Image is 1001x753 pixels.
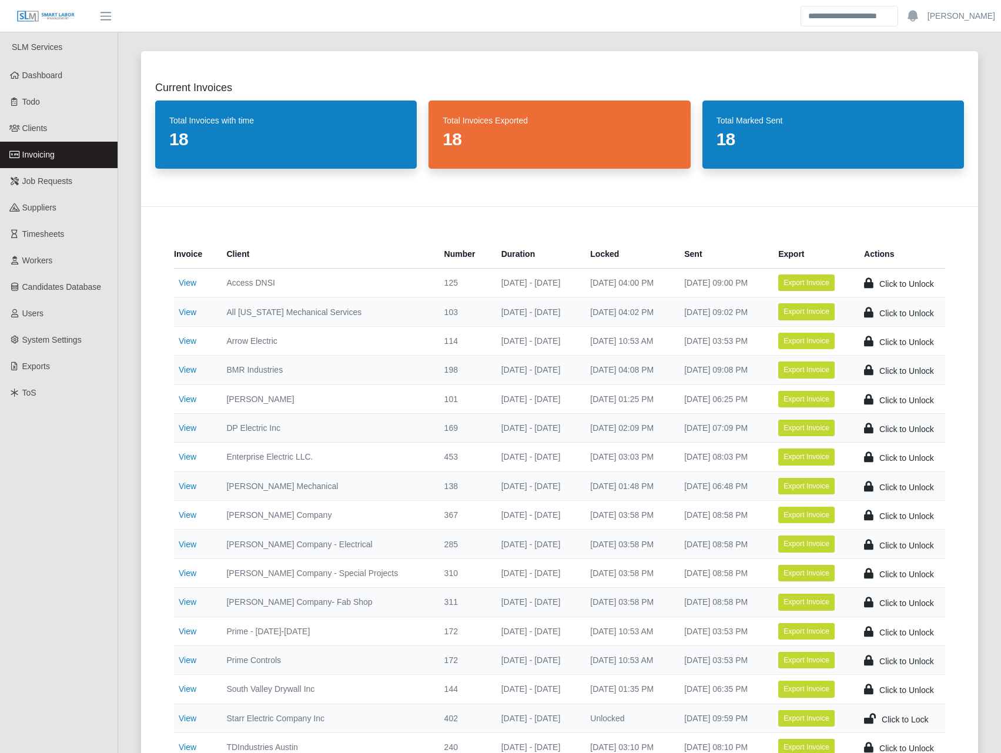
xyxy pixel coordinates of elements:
span: Invoicing [22,150,55,159]
span: Click to Unlock [879,424,934,434]
td: [DATE] - [DATE] [492,297,581,326]
td: [DATE] 06:48 PM [675,471,769,500]
a: View [179,540,196,549]
td: [DATE] 01:48 PM [581,471,675,500]
a: View [179,627,196,636]
td: [DATE] 03:53 PM [675,326,769,355]
td: [PERSON_NAME] [217,384,434,413]
td: [DATE] - [DATE] [492,617,581,645]
button: Export Invoice [778,362,835,378]
th: Sent [675,240,769,269]
td: [DATE] - [DATE] [492,645,581,674]
span: Click to Unlock [879,744,934,753]
td: [PERSON_NAME] Mechanical [217,471,434,500]
dt: Total Marked Sent [717,115,950,126]
td: [DATE] - [DATE] [492,588,581,617]
td: 169 [435,413,492,442]
th: Number [435,240,492,269]
th: Export [769,240,855,269]
a: View [179,365,196,374]
td: [DATE] 04:02 PM [581,297,675,326]
td: 114 [435,326,492,355]
td: Prime Controls [217,645,434,674]
a: View [179,336,196,346]
td: 144 [435,675,492,704]
td: [DATE] 03:58 PM [581,530,675,558]
img: SLM Logo [16,10,75,23]
button: Export Invoice [778,449,835,465]
td: 285 [435,530,492,558]
td: Prime - [DATE]-[DATE] [217,617,434,645]
button: Export Invoice [778,652,835,668]
span: Click to Unlock [879,366,934,376]
td: South Valley Drywall Inc [217,675,434,704]
td: [DATE] - [DATE] [492,384,581,413]
td: [DATE] 03:53 PM [675,645,769,674]
td: [DATE] 09:00 PM [675,269,769,297]
td: Unlocked [581,704,675,732]
span: Suppliers [22,203,56,212]
a: View [179,684,196,694]
a: View [179,394,196,404]
td: Starr Electric Company Inc [217,704,434,732]
span: Candidates Database [22,282,102,292]
dt: Total Invoices with time [169,115,403,126]
td: [DATE] - [DATE] [492,675,581,704]
a: View [179,510,196,520]
a: View [179,307,196,317]
td: 172 [435,617,492,645]
dd: 18 [443,129,676,150]
td: [DATE] 08:03 PM [675,443,769,471]
span: Dashboard [22,71,63,80]
button: Export Invoice [778,594,835,610]
td: [DATE] - [DATE] [492,443,581,471]
td: [DATE] 10:53 AM [581,617,675,645]
td: [PERSON_NAME] Company- Fab Shop [217,588,434,617]
td: 198 [435,356,492,384]
button: Export Invoice [778,420,835,436]
td: [DATE] - [DATE] [492,413,581,442]
th: Client [217,240,434,269]
td: 138 [435,471,492,500]
td: [DATE] 03:58 PM [581,501,675,530]
a: View [179,452,196,461]
a: View [179,655,196,665]
td: [PERSON_NAME] Company - Electrical [217,530,434,558]
td: [DATE] 09:59 PM [675,704,769,732]
dd: 18 [717,129,950,150]
button: Export Invoice [778,303,835,320]
td: [DATE] 09:08 PM [675,356,769,384]
button: Export Invoice [778,565,835,581]
span: Click to Lock [882,715,928,724]
span: Click to Unlock [879,541,934,550]
td: [DATE] 08:58 PM [675,558,769,587]
span: Users [22,309,44,318]
dd: 18 [169,129,403,150]
h2: Current Invoices [155,79,964,96]
td: 367 [435,501,492,530]
td: 311 [435,588,492,617]
button: Export Invoice [778,507,835,523]
span: Click to Unlock [879,337,934,347]
button: Export Invoice [778,478,835,494]
td: [DATE] 03:03 PM [581,443,675,471]
span: Click to Unlock [879,483,934,492]
td: Enterprise Electric LLC. [217,443,434,471]
button: Export Invoice [778,681,835,697]
th: Locked [581,240,675,269]
td: [DATE] - [DATE] [492,269,581,297]
button: Export Invoice [778,710,835,727]
td: Access DNSI [217,269,434,297]
th: Invoice [174,240,217,269]
td: [DATE] 04:00 PM [581,269,675,297]
td: All [US_STATE] Mechanical Services [217,297,434,326]
a: View [179,278,196,287]
td: [DATE] 08:58 PM [675,501,769,530]
span: Todo [22,97,40,106]
td: [PERSON_NAME] Company [217,501,434,530]
a: View [179,742,196,752]
td: [DATE] - [DATE] [492,530,581,558]
span: Click to Unlock [879,309,934,318]
a: View [179,423,196,433]
td: [DATE] 03:58 PM [581,558,675,587]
